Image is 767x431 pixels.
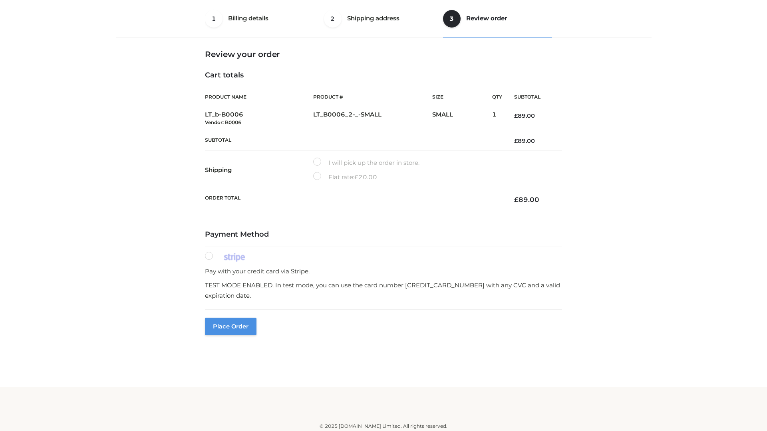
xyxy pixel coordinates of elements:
th: Subtotal [205,131,502,150]
span: £ [514,196,519,204]
label: I will pick up the order in store. [313,158,419,168]
bdi: 89.00 [514,196,539,204]
th: Product Name [205,88,313,106]
th: Product # [313,88,432,106]
div: © 2025 [DOMAIN_NAME] Limited. All rights reserved. [119,422,648,430]
span: £ [354,173,358,181]
h4: Cart totals [205,71,562,80]
th: Subtotal [502,88,562,106]
td: SMALL [432,106,492,131]
bdi: 20.00 [354,173,377,181]
bdi: 89.00 [514,112,535,119]
bdi: 89.00 [514,137,535,144]
button: Place order [205,318,256,335]
th: Shipping [205,151,313,189]
td: 1 [492,106,502,131]
small: Vendor: B0006 [205,119,241,125]
td: LT_b-B0006 [205,106,313,131]
th: Size [432,88,488,106]
h4: Payment Method [205,230,562,239]
h3: Review your order [205,49,562,59]
p: Pay with your credit card via Stripe. [205,266,562,277]
td: LT_B0006_2-_-SMALL [313,106,432,131]
label: Flat rate: [313,172,377,182]
p: TEST MODE ENABLED. In test mode, you can use the card number [CREDIT_CARD_NUMBER] with any CVC an... [205,280,562,301]
span: £ [514,112,518,119]
th: Order Total [205,189,502,210]
th: Qty [492,88,502,106]
span: £ [514,137,518,144]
